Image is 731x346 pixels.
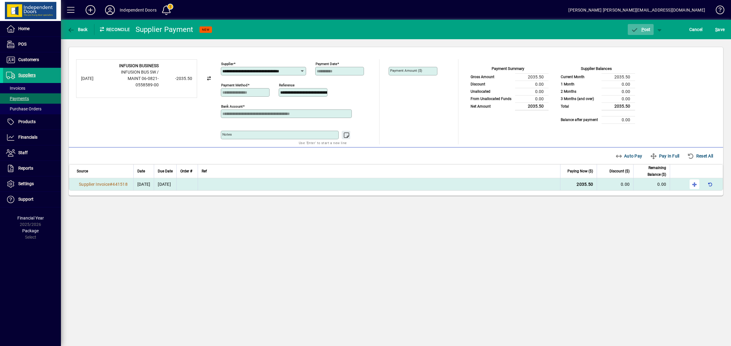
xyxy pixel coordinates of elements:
a: Supplier Invoice#441518 [77,181,130,188]
td: 0.00 [602,95,635,102]
mat-label: Notes [222,132,232,137]
div: [DATE] [81,75,105,82]
span: Paying Now ($) [567,168,593,175]
span: Package [22,228,39,233]
button: Cancel [688,24,704,35]
td: Balance after payment [558,116,602,123]
span: P [641,27,644,32]
div: [PERSON_NAME] [PERSON_NAME][EMAIL_ADDRESS][DOMAIN_NAME] [568,5,705,15]
div: Supplier Payment [136,25,193,34]
span: Settings [18,181,34,186]
span: Discount ($) [609,168,630,175]
strong: INFUSION BUSINESS [119,63,159,68]
span: Support [18,197,34,202]
span: 0.00 [657,182,666,187]
td: 0.00 [515,81,549,88]
a: Payments [3,93,61,104]
span: INFUSION BUS SW / MAINT 06-0821-0558589-00 [121,70,159,87]
a: Purchase Orders [3,104,61,114]
td: From Unallocated Funds [468,95,515,102]
button: Save [714,24,726,35]
span: Purchase Orders [6,106,41,111]
span: Supplier Invoice [79,182,110,187]
button: Back [66,24,89,35]
div: Reconcile [94,25,131,34]
a: Invoices [3,83,61,93]
span: Reports [18,166,33,171]
div: Independent Doors [120,5,157,15]
span: POS [18,42,26,47]
td: Unallocated [468,88,515,95]
button: Pay In Full [648,151,682,161]
div: Supplier Balances [558,66,635,73]
mat-label: Payment Amount ($) [390,68,422,73]
span: Back [67,27,88,32]
span: Staff [18,150,28,155]
td: Discount [468,81,515,88]
span: Financial Year [17,216,44,220]
td: 0.00 [602,116,635,123]
a: Products [3,114,61,130]
td: Current Month [558,73,602,81]
span: Pay In Full [650,151,679,161]
app-page-summary-card: Payment Summary [468,59,549,111]
td: 1 Month [558,81,602,88]
a: Financials [3,130,61,145]
td: 2035.50 [602,73,635,81]
div: -2035.50 [162,75,192,82]
td: 2035.50 [515,102,549,110]
app-page-summary-card: Supplier Balances [558,59,635,124]
a: Settings [3,176,61,192]
span: Date [137,168,145,175]
td: Gross Amount [468,73,515,81]
button: Reset All [685,151,715,161]
mat-label: Reference [279,83,295,87]
mat-label: Supplier [221,62,234,66]
span: # [110,182,112,187]
span: Invoices [6,86,25,91]
td: 3 Months (and over) [558,95,602,102]
td: 0.00 [602,81,635,88]
span: Home [18,26,30,31]
span: Cancel [689,25,703,34]
button: Profile [100,5,120,16]
span: Due Date [158,168,173,175]
a: Staff [3,145,61,161]
span: 441518 [112,182,128,187]
a: Home [3,21,61,36]
td: 2 Months [558,88,602,95]
div: Payment Summary [468,66,549,73]
a: Knowledge Base [711,1,723,21]
td: 0.00 [515,95,549,102]
mat-label: Payment method [221,83,248,87]
span: Source [77,168,88,175]
a: Customers [3,52,61,67]
span: Payments [6,96,29,101]
td: 0.00 [515,88,549,95]
span: Remaining Balance ($) [637,164,666,178]
app-page-header-button: Back [61,24,94,35]
mat-hint: Use 'Enter' to start a new line [299,139,347,146]
span: [DATE] [137,182,150,187]
a: Reports [3,161,61,176]
span: ost [631,27,651,32]
span: 0.00 [621,182,630,187]
td: Net Amount [468,102,515,110]
td: [DATE] [154,178,176,190]
span: Order # [180,168,192,175]
span: S [715,27,718,32]
span: Ref [202,168,207,175]
td: Total [558,102,602,110]
span: Reset All [687,151,713,161]
span: ave [715,25,725,34]
a: Support [3,192,61,207]
td: 0.00 [602,88,635,95]
a: POS [3,37,61,52]
mat-label: Payment Date [316,62,337,66]
span: Customers [18,57,39,62]
span: Financials [18,135,37,140]
td: 2035.50 [515,73,549,81]
span: NEW [202,28,210,32]
span: Suppliers [18,73,36,78]
button: Post [628,24,654,35]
